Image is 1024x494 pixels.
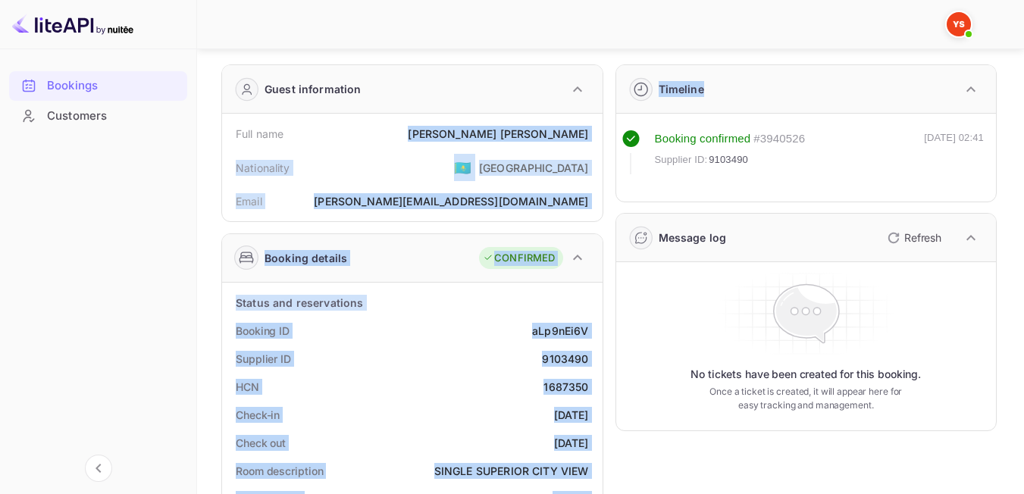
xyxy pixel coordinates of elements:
span: United States [454,154,471,181]
button: Refresh [878,226,947,250]
div: Full name [236,126,283,142]
div: Customers [9,102,187,131]
p: Once a ticket is created, it will appear here for easy tracking and management. [705,385,907,412]
img: Yandex Support [947,12,971,36]
div: Booking confirmed [655,130,751,148]
div: CONFIRMED [483,251,555,266]
div: Guest information [265,81,362,97]
p: Refresh [904,230,941,245]
div: Email [236,193,262,209]
div: 1687350 [543,379,588,395]
button: Collapse navigation [85,455,112,482]
div: HCN [236,379,259,395]
div: SINGLE SUPERIOR CITY VIEW [434,463,589,479]
div: [DATE] [554,407,589,423]
span: 9103490 [709,152,748,167]
a: Customers [9,102,187,130]
div: [DATE] [554,435,589,451]
div: Check-in [236,407,280,423]
div: 9103490 [542,351,588,367]
div: aLp9nEi6V [532,323,588,339]
div: [PERSON_NAME] [PERSON_NAME] [408,126,588,142]
div: [GEOGRAPHIC_DATA] [479,160,589,176]
div: Bookings [9,71,187,101]
div: Supplier ID [236,351,291,367]
div: [DATE] 02:41 [924,130,984,174]
div: Message log [659,230,727,245]
a: Bookings [9,71,187,99]
div: Customers [47,108,180,125]
div: Bookings [47,77,180,95]
div: Nationality [236,160,290,176]
div: Booking details [265,250,347,266]
div: Check out [236,435,286,451]
div: Status and reservations [236,295,363,311]
div: Timeline [659,81,704,97]
img: LiteAPI logo [12,12,133,36]
span: Supplier ID: [655,152,708,167]
p: No tickets have been created for this booking. [690,367,921,382]
div: Room description [236,463,323,479]
div: [PERSON_NAME][EMAIL_ADDRESS][DOMAIN_NAME] [314,193,588,209]
div: # 3940526 [753,130,805,148]
div: Booking ID [236,323,290,339]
